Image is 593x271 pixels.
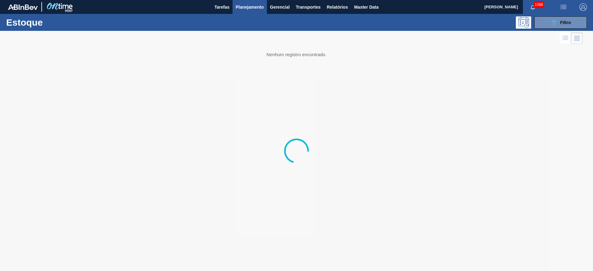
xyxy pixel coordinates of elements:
[560,20,571,25] span: Filtro
[516,16,531,29] div: Pogramando: nenhum usuário selecionado
[296,3,321,11] span: Transportes
[579,3,587,11] img: Logout
[236,3,264,11] span: Planejamento
[214,3,229,11] span: Tarefas
[533,1,544,8] span: 1088
[534,16,587,29] button: Filtro
[560,3,567,11] img: userActions
[523,3,543,11] button: Notificações
[270,3,290,11] span: Gerencial
[6,19,99,26] h1: Estoque
[354,3,378,11] span: Master Data
[8,4,38,10] img: TNhmsLtSVTkK8tSr43FrP2fwEKptu5GPRR3wAAAABJRU5ErkJggg==
[327,3,348,11] span: Relatórios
